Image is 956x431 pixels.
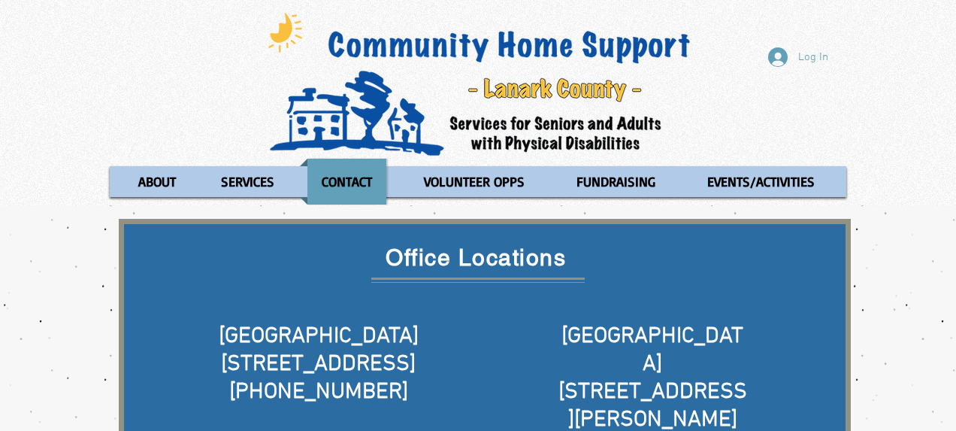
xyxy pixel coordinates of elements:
[219,323,419,351] span: [GEOGRAPHIC_DATA]
[758,43,839,71] button: Log In
[229,378,408,406] span: [PHONE_NUMBER]
[199,159,296,205] a: SERVICES
[110,159,846,205] nav: Site
[561,323,743,378] span: [GEOGRAPHIC_DATA]
[417,159,531,205] p: VOLUNTEER OPPS
[386,244,566,271] span: Office Locations
[315,159,379,205] p: CONTACT
[132,159,183,205] p: ABOUT
[793,50,833,65] span: Log In
[700,159,821,205] p: EVENTS/ACTIVITIES
[681,159,842,205] a: EVENTS/ACTIVITIES
[555,159,677,205] a: FUNDRAISING
[214,159,281,205] p: SERVICES
[398,159,551,205] a: VOLUNTEER OPPS
[570,159,662,205] p: FUNDRAISING
[300,159,394,205] a: CONTACT
[119,159,195,205] a: ABOUT
[221,351,416,378] span: [STREET_ADDRESS]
